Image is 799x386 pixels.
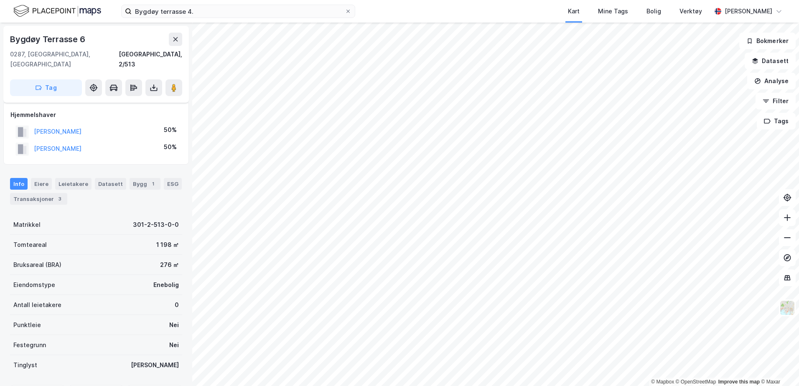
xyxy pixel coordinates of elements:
[646,6,661,16] div: Bolig
[132,5,345,18] input: Søk på adresse, matrikkel, gårdeiere, leietakere eller personer
[10,49,119,69] div: 0287, [GEOGRAPHIC_DATA], [GEOGRAPHIC_DATA]
[10,178,28,190] div: Info
[757,113,796,130] button: Tags
[651,379,674,385] a: Mapbox
[156,240,179,250] div: 1 198 ㎡
[119,49,182,69] div: [GEOGRAPHIC_DATA], 2/513
[175,300,179,310] div: 0
[164,125,177,135] div: 50%
[169,340,179,350] div: Nei
[13,280,55,290] div: Eiendomstype
[164,178,182,190] div: ESG
[169,320,179,330] div: Nei
[779,300,795,316] img: Z
[13,300,61,310] div: Antall leietakere
[95,178,126,190] div: Datasett
[164,142,177,152] div: 50%
[133,220,179,230] div: 301-2-513-0-0
[13,340,46,350] div: Festegrunn
[10,193,67,205] div: Transaksjoner
[757,346,799,386] iframe: Chat Widget
[13,220,41,230] div: Matrikkel
[745,53,796,69] button: Datasett
[679,6,702,16] div: Verktøy
[55,178,92,190] div: Leietakere
[149,180,157,188] div: 1
[13,320,41,330] div: Punktleie
[10,79,82,96] button: Tag
[676,379,716,385] a: OpenStreetMap
[747,73,796,89] button: Analyse
[757,346,799,386] div: Kontrollprogram for chat
[13,360,37,370] div: Tinglyst
[10,110,182,120] div: Hjemmelshaver
[568,6,580,16] div: Kart
[13,260,61,270] div: Bruksareal (BRA)
[718,379,760,385] a: Improve this map
[725,6,772,16] div: [PERSON_NAME]
[13,4,101,18] img: logo.f888ab2527a4732fd821a326f86c7f29.svg
[131,360,179,370] div: [PERSON_NAME]
[756,93,796,109] button: Filter
[153,280,179,290] div: Enebolig
[160,260,179,270] div: 276 ㎡
[739,33,796,49] button: Bokmerker
[10,33,87,46] div: Bygdøy Terrasse 6
[598,6,628,16] div: Mine Tags
[56,195,64,203] div: 3
[130,178,160,190] div: Bygg
[13,240,47,250] div: Tomteareal
[31,178,52,190] div: Eiere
